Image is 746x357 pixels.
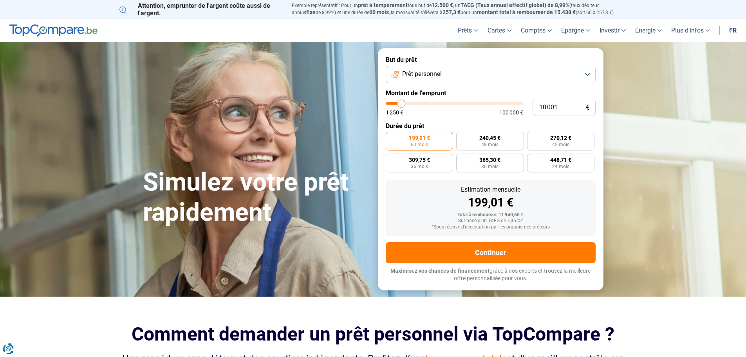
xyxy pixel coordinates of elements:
[461,2,569,8] span: TAEG (Taux annuel effectif global) de 8,99%
[119,2,282,17] p: Attention, emprunter de l'argent coûte aussi de l'argent.
[386,267,596,283] p: grâce à nos experts et trouvez la meilleure offre personnalisée pour vous.
[386,66,596,83] button: Prêt personnel
[386,242,596,263] button: Continuer
[386,89,596,97] label: Montant de l'emprunt
[292,2,627,16] p: Exemple représentatif : Pour un tous but de , un (taux débiteur annuel de 8,99%) et une durée de ...
[550,157,571,163] span: 448,71 €
[667,19,715,42] a: Plus d'infos
[552,164,569,169] span: 24 mois
[9,24,98,37] img: TopCompare
[390,268,490,274] span: Maximisez vos chances de financement
[392,212,589,218] div: Total à rembourser: 11 940,60 €
[499,110,523,115] span: 100 000 €
[386,122,596,130] label: Durée du prêt
[516,19,556,42] a: Comptes
[409,135,430,141] span: 199,01 €
[586,104,589,111] span: €
[479,157,500,163] span: 365,30 €
[402,70,442,78] span: Prêt personnel
[358,2,408,8] span: prêt à tempérament
[724,19,741,42] a: fr
[392,197,589,208] div: 199,01 €
[411,164,428,169] span: 36 mois
[386,110,403,115] span: 1 250 €
[483,19,516,42] a: Cartes
[119,323,627,345] h2: Comment demander un prêt personnel via TopCompare ?
[392,187,589,193] div: Estimation mensuelle
[306,9,316,15] span: fixe
[630,19,667,42] a: Énergie
[479,135,500,141] span: 240,45 €
[595,19,630,42] a: Investir
[392,225,589,230] div: *Sous réserve d'acceptation par les organismes prêteurs
[453,19,483,42] a: Prêts
[481,164,499,169] span: 30 mois
[477,9,576,15] span: montant total à rembourser de 15.438 €
[432,2,453,8] span: 12.500 €
[392,218,589,224] div: Sur base d'un TAEG de 7,45 %*
[369,9,389,15] span: 60 mois
[411,142,428,147] span: 60 mois
[443,9,461,15] span: 257,3 €
[143,167,368,228] h1: Simulez votre prêt rapidement
[550,135,571,141] span: 270,12 €
[552,142,569,147] span: 42 mois
[481,142,499,147] span: 48 mois
[556,19,595,42] a: Épargne
[409,157,430,163] span: 309,75 €
[386,56,596,63] label: But du prêt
